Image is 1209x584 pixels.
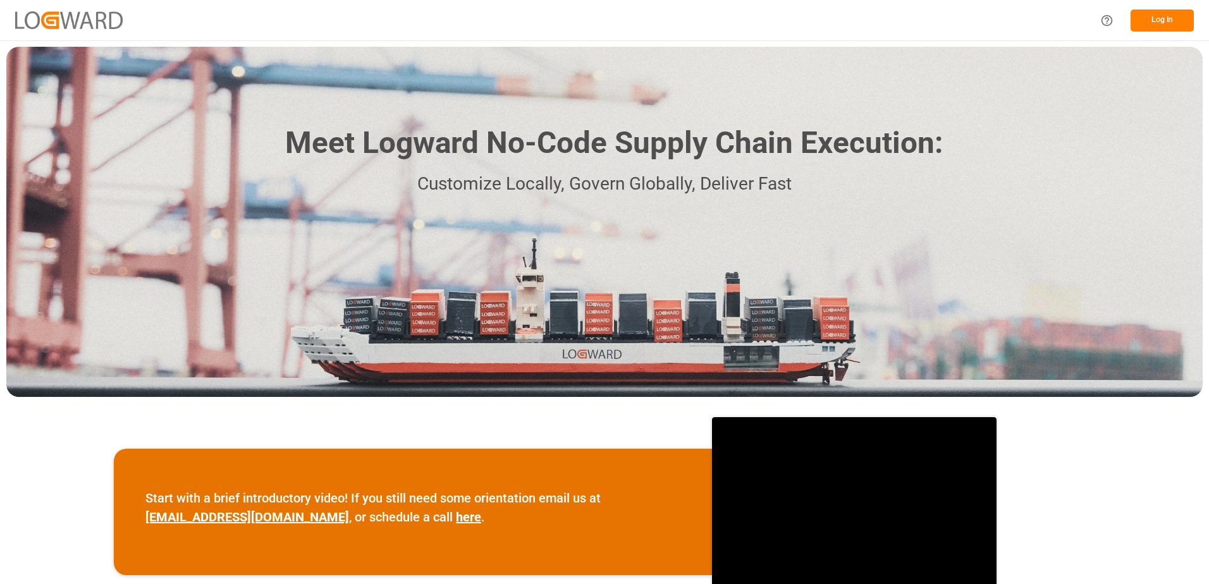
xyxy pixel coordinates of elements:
p: Customize Locally, Govern Globally, Deliver Fast [266,170,943,198]
img: Logward_new_orange.png [15,11,123,28]
button: Log In [1131,9,1194,32]
p: Start with a brief introductory video! If you still need some orientation email us at , or schedu... [145,489,680,526]
h1: Meet Logward No-Code Supply Chain Execution: [285,121,943,166]
button: Help Center [1093,6,1121,35]
a: here [456,509,481,525]
a: [EMAIL_ADDRESS][DOMAIN_NAME] [145,509,349,525]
